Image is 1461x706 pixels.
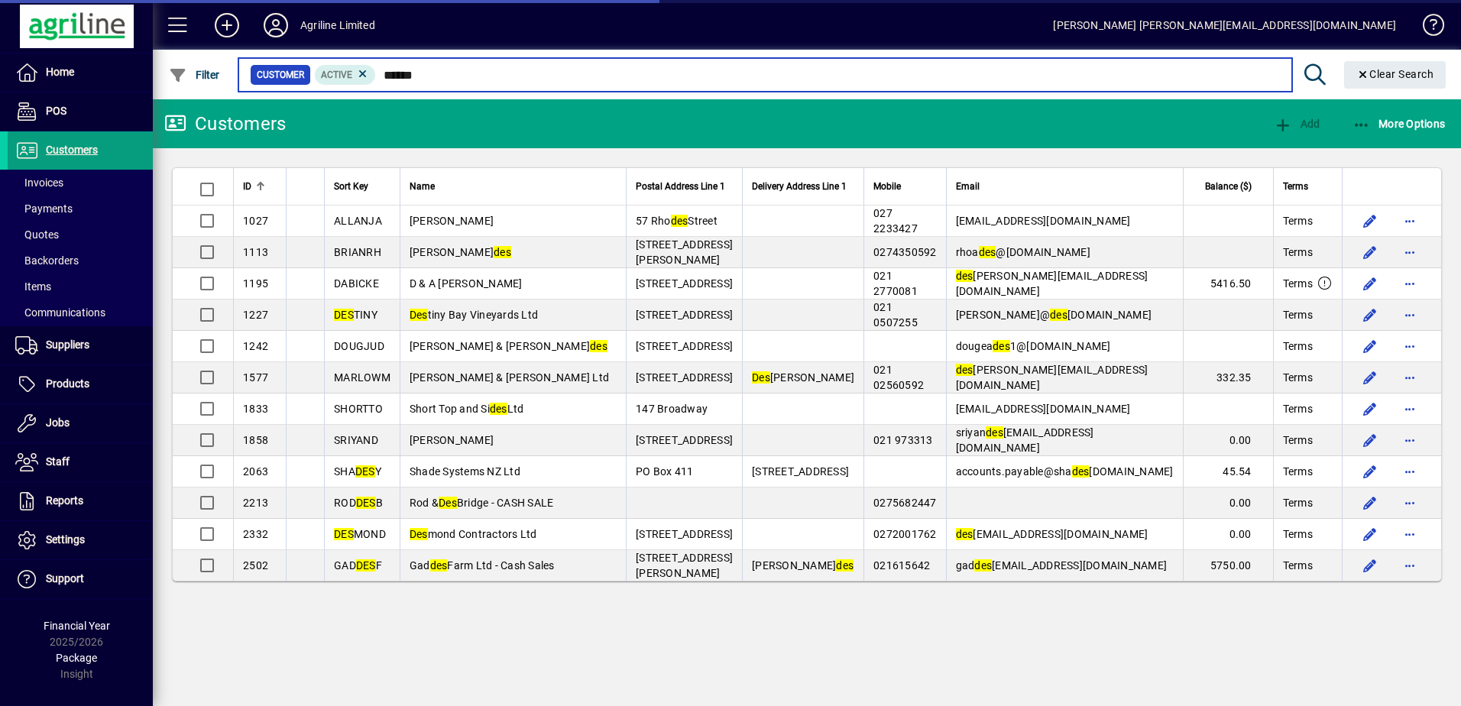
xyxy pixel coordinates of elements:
span: mond Contractors Ltd [410,528,537,540]
td: 0.00 [1183,519,1273,550]
a: Items [8,274,153,300]
em: DES [334,309,354,321]
a: Communications [8,300,153,325]
button: More options [1398,271,1422,296]
span: Staff [46,455,70,468]
button: Edit [1358,459,1382,484]
span: 021 02560592 [873,364,924,391]
button: More Options [1349,110,1450,138]
a: Settings [8,521,153,559]
span: Support [46,572,84,585]
span: 2332 [243,528,268,540]
button: More options [1398,397,1422,421]
span: 57 Rho Street [636,215,718,227]
span: POS [46,105,66,117]
span: rhoa @[DOMAIN_NAME] [956,246,1090,258]
span: ID [243,178,251,195]
span: D & A [PERSON_NAME] [410,277,523,290]
button: More options [1398,491,1422,515]
em: Des [439,497,457,509]
button: Add [202,11,251,39]
span: 1027 [243,215,268,227]
span: Email [956,178,980,195]
span: 1833 [243,403,268,415]
a: Invoices [8,170,153,196]
button: More options [1398,553,1422,578]
button: More options [1398,365,1422,390]
span: Terms [1283,370,1313,385]
span: 021615642 [873,559,930,572]
span: 1577 [243,371,268,384]
span: 1227 [243,309,268,321]
span: Terms [1283,307,1313,322]
em: des [956,364,973,376]
span: [STREET_ADDRESS] [636,309,733,321]
span: [PERSON_NAME] [410,246,511,258]
span: 0275682447 [873,497,937,509]
span: [STREET_ADDRESS][PERSON_NAME] [636,238,733,266]
span: Delivery Address Line 1 [752,178,847,195]
span: SHA Y [334,465,381,478]
span: tiny Bay Vineyards Ltd [410,309,538,321]
span: Balance ($) [1205,178,1252,195]
button: Edit [1358,240,1382,264]
em: des [956,528,973,540]
span: Sort Key [334,178,368,195]
em: des [1072,465,1090,478]
span: Package [56,652,97,664]
em: des [490,403,507,415]
em: des [590,340,607,352]
div: Balance ($) [1193,178,1265,195]
div: ID [243,178,277,195]
span: SRIYAND [334,434,378,446]
button: More options [1398,240,1422,264]
span: Terms [1283,526,1313,542]
span: ROD B [334,497,383,509]
span: Financial Year [44,620,110,632]
span: Active [321,70,352,80]
a: Quotes [8,222,153,248]
a: Backorders [8,248,153,274]
button: Edit [1358,553,1382,578]
span: Terms [1283,401,1313,416]
td: 0.00 [1183,487,1273,519]
button: Edit [1358,303,1382,327]
a: Knowledge Base [1411,3,1442,53]
span: DABICKE [334,277,379,290]
span: Communications [15,306,105,319]
span: BRIANRH [334,246,381,258]
button: Edit [1358,397,1382,421]
span: Terms [1283,432,1313,448]
span: Clear Search [1356,68,1434,80]
span: 1858 [243,434,268,446]
button: Filter [165,61,224,89]
span: Terms [1283,276,1313,291]
span: 1195 [243,277,268,290]
td: 0.00 [1183,425,1273,456]
span: Quotes [15,228,59,241]
div: Mobile [873,178,937,195]
span: 027 2233427 [873,207,918,235]
div: [PERSON_NAME] [PERSON_NAME][EMAIL_ADDRESS][DOMAIN_NAME] [1053,13,1396,37]
span: MOND [334,528,386,540]
span: Rod & Bridge - CASH SALE [410,497,554,509]
span: Mobile [873,178,901,195]
span: 2502 [243,559,268,572]
em: des [993,340,1010,352]
span: Terms [1283,558,1313,573]
span: [STREET_ADDRESS] [636,528,733,540]
span: gad [EMAIL_ADDRESS][DOMAIN_NAME] [956,559,1168,572]
div: Agriline Limited [300,13,375,37]
span: [EMAIL_ADDRESS][DOMAIN_NAME] [956,528,1148,540]
span: Terms [1283,178,1308,195]
td: 332.35 [1183,362,1273,393]
span: Payments [15,202,73,215]
div: Email [956,178,1174,195]
span: 021 973313 [873,434,933,446]
button: Edit [1358,522,1382,546]
button: Edit [1358,491,1382,515]
span: Name [410,178,435,195]
div: Customers [164,112,286,136]
span: 2213 [243,497,268,509]
em: DES [355,465,375,478]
